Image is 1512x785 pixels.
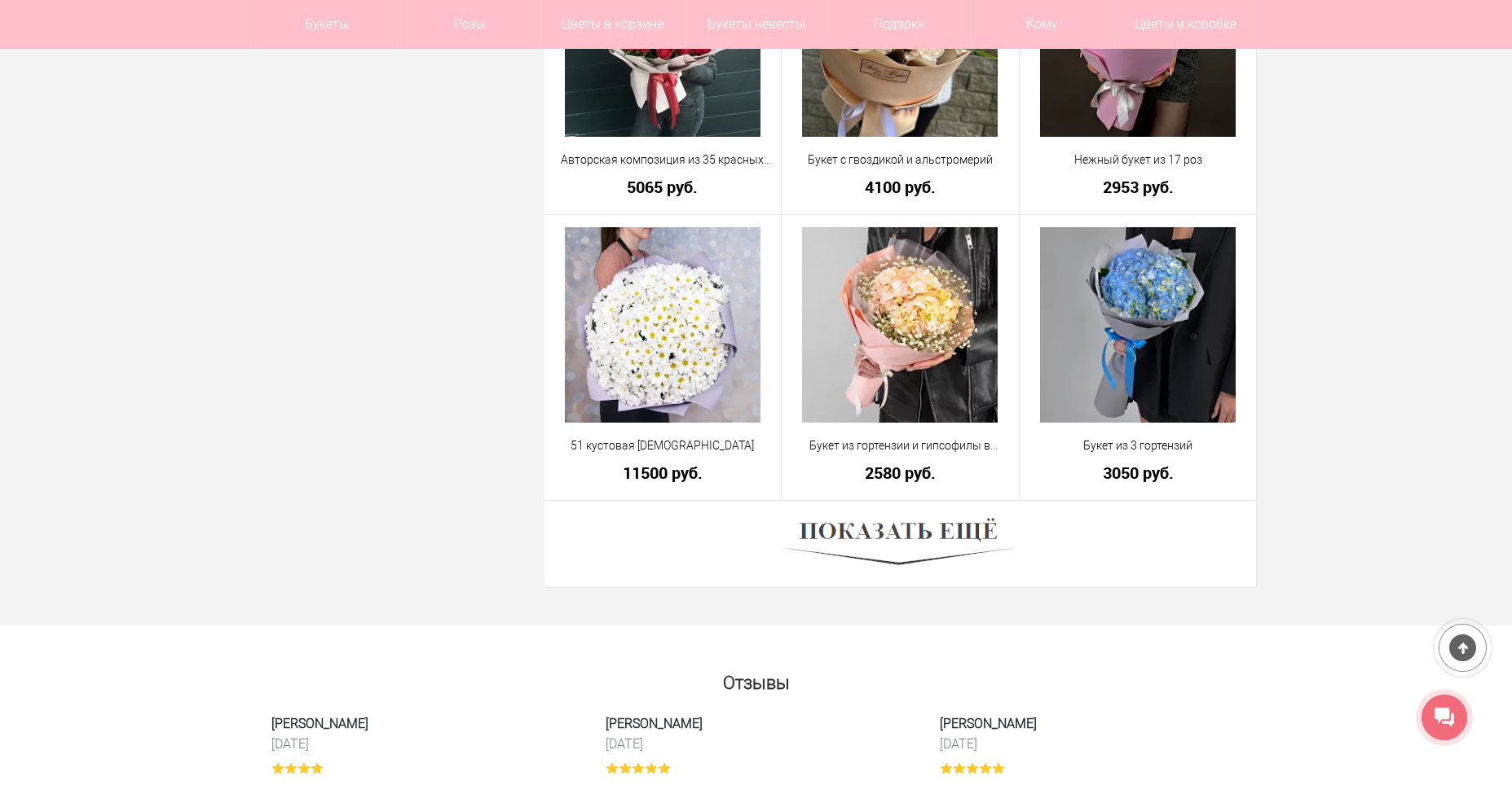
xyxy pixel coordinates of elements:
[792,464,1008,481] a: 2580 руб.
[787,513,1013,575] img: Показать ещё
[1030,437,1246,454] a: Букет из 3 гортензий
[255,665,1258,693] h2: Отзывы
[555,151,771,169] a: Авторская композиция из 35 красных роз
[1030,464,1246,481] a: 3050 руб.
[271,735,573,752] time: [DATE]
[1030,178,1246,195] a: 2953 руб.
[802,227,998,423] img: Букет из гортензии и гипсофилы в упаковке
[271,714,573,733] span: [PERSON_NAME]
[606,714,907,733] span: [PERSON_NAME]
[787,537,1013,550] a: Показать ещё
[792,437,1008,454] a: Букет из гортензии и гипсофилы в упаковке
[940,714,1241,733] span: [PERSON_NAME]
[792,178,1008,195] a: 4100 руб.
[555,464,771,481] a: 11500 руб.
[792,151,1008,169] a: Букет с гвоздикой и альстромерий
[555,437,771,454] a: 51 кустовая [DEMOGRAPHIC_DATA]
[1040,227,1236,423] img: Букет из 3 гортензий
[1030,151,1246,169] a: Нежный букет из 17 роз
[565,227,760,423] img: 51 кустовая хризантема
[555,178,771,195] a: 5065 руб.
[940,735,1241,752] time: [DATE]
[606,735,907,752] time: [DATE]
